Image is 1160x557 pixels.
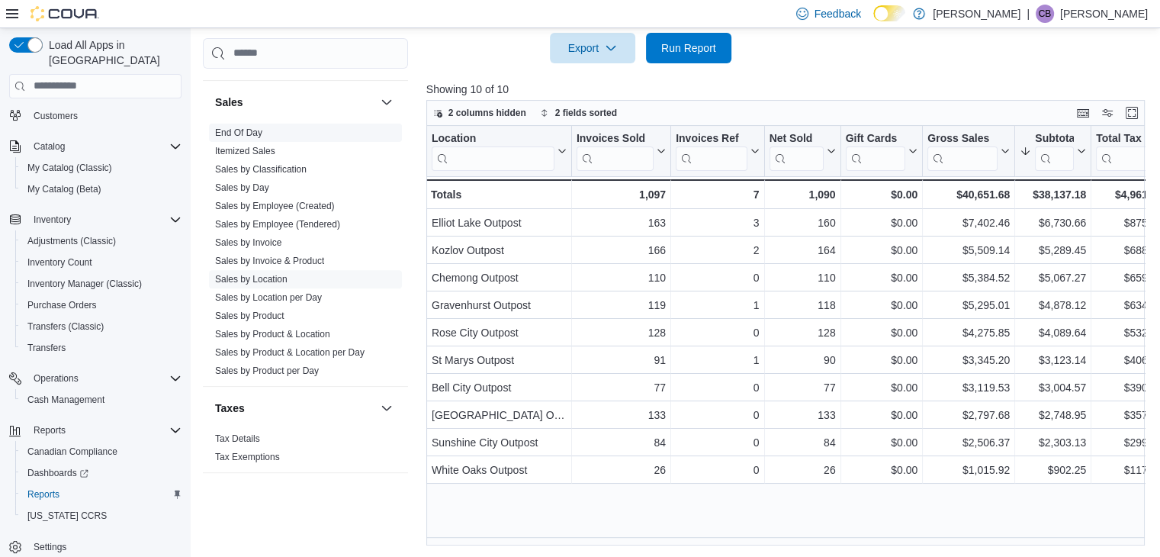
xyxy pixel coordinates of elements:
button: Run Report [646,33,731,63]
div: $5,289.45 [1020,241,1086,259]
div: 0 [676,433,759,452]
button: Cash Management [15,389,188,411]
span: Inventory Manager (Classic) [27,278,142,290]
div: Gross Sales [927,131,998,170]
div: Kozlov Outpost [432,241,567,259]
span: Catalog [27,137,182,156]
span: Adjustments (Classic) [21,232,182,250]
div: $2,303.13 [1020,433,1086,452]
div: $40,651.68 [927,185,1010,204]
span: My Catalog (Beta) [27,183,101,195]
div: $2,797.68 [927,406,1010,424]
div: 110 [769,269,835,287]
button: Subtotal [1020,131,1086,170]
p: [PERSON_NAME] [1060,5,1148,23]
a: Sales by Location [215,274,288,285]
span: Dashboards [27,467,88,479]
a: Dashboards [15,462,188,484]
span: Inventory Count [27,256,92,269]
div: $2,506.37 [927,433,1010,452]
div: $5,384.52 [927,269,1010,287]
div: 77 [769,378,835,397]
span: Tax Exemptions [215,451,280,463]
div: Rose City Outpost [432,324,567,342]
span: Catalog [34,140,65,153]
div: 119 [577,296,666,314]
div: $3,345.20 [927,351,1010,369]
div: 163 [577,214,666,232]
span: Transfers [21,339,182,357]
button: Keyboard shortcuts [1074,104,1092,122]
div: $4,089.64 [1020,324,1086,342]
div: Gift Card Sales [845,131,905,170]
span: Adjustments (Classic) [27,235,116,247]
button: Enter fullscreen [1123,104,1141,122]
span: Sales by Location per Day [215,291,322,304]
div: $3,004.57 [1020,378,1086,397]
a: Inventory Manager (Classic) [21,275,148,293]
h3: Taxes [215,401,245,416]
span: Reports [21,485,182,504]
div: 26 [769,461,835,479]
button: Gross Sales [927,131,1010,170]
a: Sales by Employee (Tendered) [215,219,340,230]
span: Operations [27,369,182,388]
a: Sales by Day [215,182,269,193]
div: 160 [769,214,835,232]
button: Invoices Ref [676,131,759,170]
a: Dashboards [21,464,95,482]
a: Transfers [21,339,72,357]
div: Total Tax [1096,131,1150,170]
span: Sales by Location [215,273,288,285]
div: $3,119.53 [927,378,1010,397]
button: Reports [15,484,188,505]
div: $2,748.95 [1020,406,1086,424]
a: Inventory Count [21,253,98,272]
button: Transfers (Classic) [15,316,188,337]
div: Casey Bennett [1036,5,1054,23]
div: $5,067.27 [1020,269,1086,287]
button: 2 fields sorted [534,104,623,122]
a: Itemized Sales [215,146,275,156]
a: Sales by Invoice & Product [215,256,324,266]
h3: Sales [215,95,243,110]
span: My Catalog (Classic) [21,159,182,177]
div: Invoices Sold [577,131,654,170]
div: $0.00 [845,461,917,479]
div: 77 [577,378,666,397]
div: $0.00 [845,433,917,452]
button: [US_STATE] CCRS [15,505,188,526]
div: Sunshine City Outpost [432,433,567,452]
button: Taxes [215,401,374,416]
div: $4,275.85 [927,324,1010,342]
span: CB [1039,5,1052,23]
button: Inventory Manager (Classic) [15,273,188,295]
a: Sales by Employee (Created) [215,201,335,211]
div: 1 [676,351,759,369]
div: $902.25 [1020,461,1086,479]
button: Transfers [15,337,188,359]
button: Purchase Orders [15,295,188,316]
span: Customers [27,106,182,125]
div: $0.00 [845,185,917,204]
div: 90 [769,351,835,369]
a: Transfers (Classic) [21,317,110,336]
a: My Catalog (Classic) [21,159,118,177]
span: Operations [34,372,79,385]
button: Adjustments (Classic) [15,230,188,252]
p: Showing 10 of 10 [426,82,1152,97]
span: Canadian Compliance [21,443,182,461]
div: $4,878.12 [1020,296,1086,314]
span: Customers [34,110,78,122]
a: Tax Details [215,433,260,444]
a: Sales by Invoice [215,237,281,248]
div: [GEOGRAPHIC_DATA] Outpost [432,406,567,424]
span: My Catalog (Beta) [21,180,182,198]
button: Invoices Sold [577,131,666,170]
a: Sales by Product [215,311,284,321]
div: 118 [769,296,835,314]
a: Sales by Product & Location per Day [215,347,365,358]
button: Reports [27,421,72,439]
button: Location [432,131,567,170]
a: Adjustments (Classic) [21,232,122,250]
